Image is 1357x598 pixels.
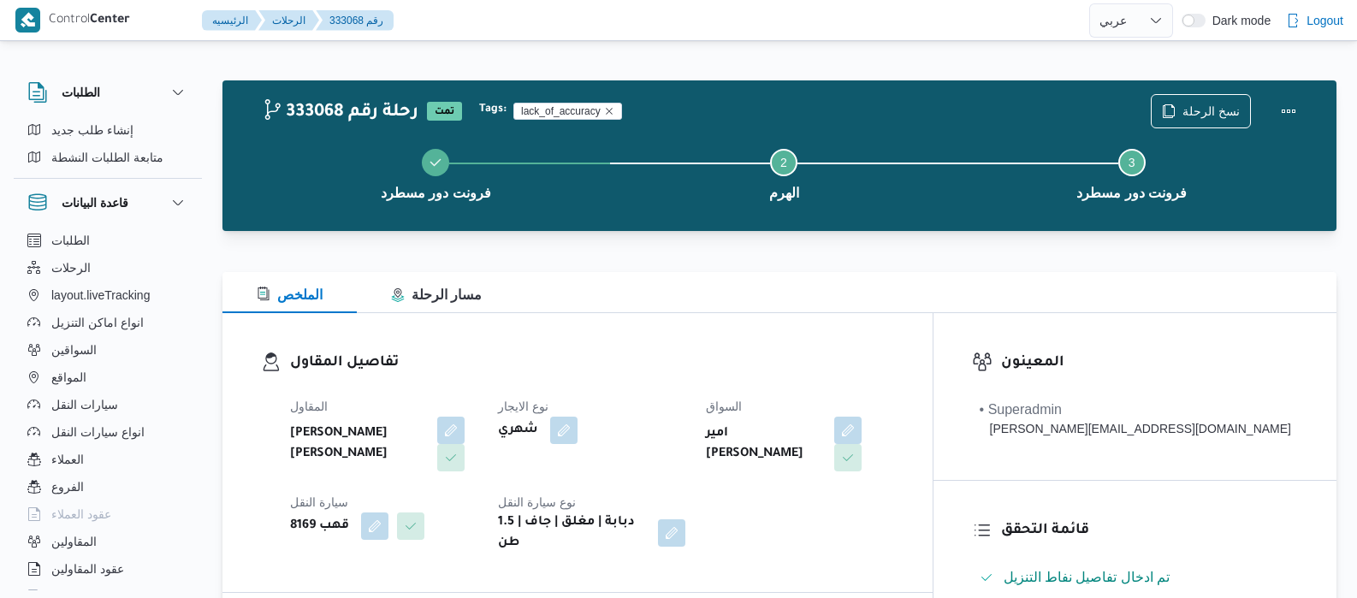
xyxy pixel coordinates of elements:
[51,120,133,140] span: إنشاء طلب جديد
[17,530,72,581] iframe: chat widget
[51,394,118,415] span: سيارات النقل
[1076,183,1187,204] span: فرونت دور مسطرد
[973,564,1298,591] button: تم ادخال تفاصيل نفاط التنزيل
[381,183,491,204] span: فرونت دور مسطرد
[1279,3,1350,38] button: Logout
[498,420,538,441] b: شهري
[1271,94,1306,128] button: Actions
[1004,570,1170,584] span: تم ادخال تفاصيل نفاط التنزيل
[51,367,86,388] span: المواقع
[290,423,425,465] b: [PERSON_NAME] [PERSON_NAME]
[21,418,195,446] button: انواع سيارات النقل
[290,495,348,509] span: سيارة النقل
[290,352,894,375] h3: تفاصيل المقاول
[27,192,188,213] button: قاعدة البيانات
[51,559,124,579] span: عقود المقاولين
[14,227,202,597] div: قاعدة البيانات
[21,555,195,583] button: عقود المقاولين
[21,254,195,281] button: الرحلات
[51,258,91,278] span: الرحلات
[27,82,188,103] button: الطلبات
[498,495,576,509] span: نوع سيارة النقل
[604,106,614,116] button: Remove trip tag
[21,391,195,418] button: سيارات النقل
[706,400,742,413] span: السواق
[51,340,97,360] span: السواقين
[769,183,799,204] span: الهرم
[290,516,349,536] b: قهب 8169
[258,10,319,31] button: الرحلات
[1151,94,1251,128] button: نسخ الرحلة
[51,449,84,470] span: العملاء
[21,281,195,309] button: layout.liveTracking
[51,504,111,524] span: عقود العملاء
[21,364,195,391] button: المواقع
[391,287,482,302] span: مسار الرحلة
[21,473,195,500] button: الفروع
[51,230,90,251] span: الطلبات
[15,8,40,33] img: X8yXhbKr1z7QwAAAABJRU5ErkJggg==
[51,477,84,497] span: الفروع
[427,102,462,121] span: تمت
[262,102,418,124] h2: 333068 رحلة رقم
[1307,10,1343,31] span: Logout
[262,128,610,217] button: فرونت دور مسطرد
[21,446,195,473] button: العملاء
[51,285,150,305] span: layout.liveTracking
[21,500,195,528] button: عقود العملاء
[521,104,601,119] span: lack_of_accuracy
[957,128,1306,217] button: فرونت دور مسطرد
[435,107,454,117] b: تمت
[21,528,195,555] button: المقاولين
[51,147,163,168] span: متابعة الطلبات النشطة
[51,312,144,333] span: انواع اماكن التنزيل
[498,400,548,413] span: نوع الايجار
[706,423,822,465] b: امير [PERSON_NAME]
[21,336,195,364] button: السواقين
[51,531,97,552] span: المقاولين
[316,10,394,31] button: 333068 رقم
[14,116,202,178] div: الطلبات
[429,156,442,169] svg: Step 1 is complete
[21,309,195,336] button: انواع اماكن التنزيل
[51,422,145,442] span: انواع سيارات النقل
[62,192,128,213] h3: قاعدة البيانات
[21,227,195,254] button: الطلبات
[1001,519,1298,542] h3: قائمة التحقق
[498,512,646,554] b: دبابة | مغلق | جاف | 1.5 طن
[980,400,1291,420] div: • Superadmin
[62,82,100,103] h3: الطلبات
[980,400,1291,438] span: • Superadmin mohamed.nabil@illa.com.eg
[513,103,622,120] span: lack_of_accuracy
[90,14,130,27] b: Center
[202,10,262,31] button: الرئيسيه
[980,420,1291,438] div: [PERSON_NAME][EMAIL_ADDRESS][DOMAIN_NAME]
[1182,101,1240,121] span: نسخ الرحلة
[257,287,323,302] span: الملخص
[610,128,958,217] button: الهرم
[1001,352,1298,375] h3: المعينون
[1206,14,1271,27] span: Dark mode
[780,156,787,169] span: 2
[1129,156,1135,169] span: 3
[21,116,195,144] button: إنشاء طلب جديد
[479,103,507,116] b: Tags:
[1004,567,1170,588] span: تم ادخال تفاصيل نفاط التنزيل
[290,400,328,413] span: المقاول
[21,144,195,171] button: متابعة الطلبات النشطة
